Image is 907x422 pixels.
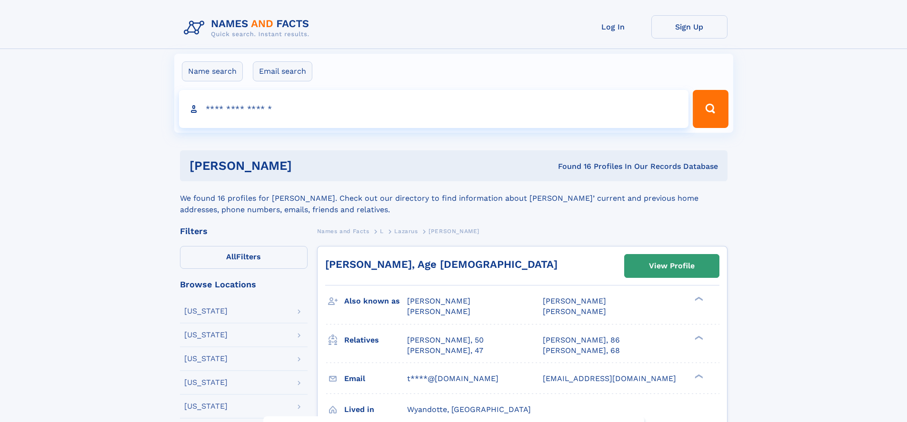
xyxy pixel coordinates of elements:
[180,246,308,269] label: Filters
[407,335,484,345] a: [PERSON_NAME], 50
[344,371,407,387] h3: Email
[543,307,606,316] span: [PERSON_NAME]
[693,90,728,128] button: Search Button
[189,160,425,172] h1: [PERSON_NAME]
[543,335,620,345] a: [PERSON_NAME], 86
[649,255,695,277] div: View Profile
[543,345,620,356] a: [PERSON_NAME], 68
[184,402,228,410] div: [US_STATE]
[394,228,418,235] span: Lazarus
[182,61,243,81] label: Name search
[184,331,228,339] div: [US_STATE]
[180,181,728,216] div: We found 16 profiles for [PERSON_NAME]. Check out our directory to find information about [PERSON...
[692,296,704,302] div: ❯
[651,15,728,39] a: Sign Up
[625,255,719,277] a: View Profile
[425,161,718,172] div: Found 16 Profiles In Our Records Database
[253,61,312,81] label: Email search
[692,373,704,379] div: ❯
[184,379,228,386] div: [US_STATE]
[317,225,369,237] a: Names and Facts
[179,90,689,128] input: search input
[394,225,418,237] a: Lazarus
[407,296,470,305] span: [PERSON_NAME]
[325,258,558,270] a: [PERSON_NAME], Age [DEMOGRAPHIC_DATA]
[344,332,407,348] h3: Relatives
[543,374,676,383] span: [EMAIL_ADDRESS][DOMAIN_NAME]
[180,15,317,41] img: Logo Names and Facts
[407,405,531,414] span: Wyandotte, [GEOGRAPHIC_DATA]
[407,345,483,356] a: [PERSON_NAME], 47
[407,307,470,316] span: [PERSON_NAME]
[380,225,384,237] a: L
[184,307,228,315] div: [US_STATE]
[184,355,228,363] div: [US_STATE]
[180,227,308,236] div: Filters
[180,280,308,289] div: Browse Locations
[575,15,651,39] a: Log In
[429,228,479,235] span: [PERSON_NAME]
[226,252,236,261] span: All
[344,402,407,418] h3: Lived in
[543,296,606,305] span: [PERSON_NAME]
[344,293,407,309] h3: Also known as
[380,228,384,235] span: L
[692,334,704,341] div: ❯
